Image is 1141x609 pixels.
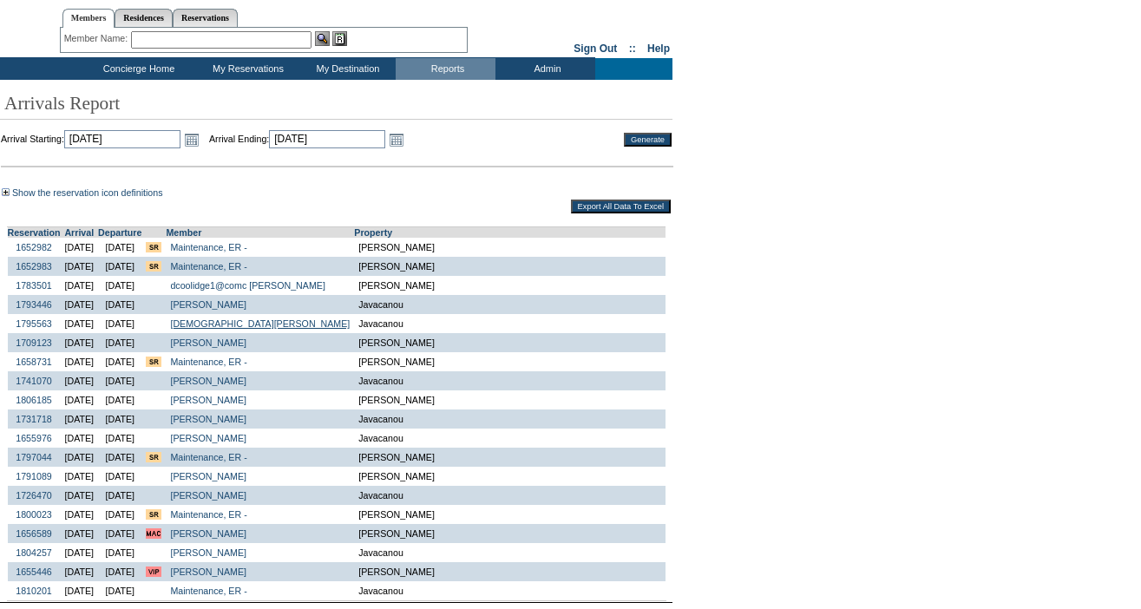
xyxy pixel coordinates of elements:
td: Javacanou [354,314,666,333]
td: [DATE] [61,448,99,467]
td: Javacanou [354,581,666,601]
td: [PERSON_NAME] [354,257,666,276]
a: Maintenance, ER - [170,242,246,252]
td: [DATE] [98,581,141,601]
td: [DATE] [61,371,99,390]
a: 1655976 [16,433,52,443]
a: Open the calendar popup. [387,130,406,149]
td: [DATE] [98,467,141,486]
td: [PERSON_NAME] [354,505,666,524]
td: [DATE] [98,238,141,257]
td: My Destination [296,58,396,80]
input: There are special requests for this reservation! [146,452,161,462]
td: [DATE] [98,505,141,524]
a: Maintenance, ER - [170,261,246,272]
td: [DATE] [61,467,99,486]
td: [DATE] [98,448,141,467]
td: Javacanou [354,429,666,448]
td: [PERSON_NAME] [354,524,666,543]
td: [DATE] [61,352,99,371]
a: Members [62,9,115,28]
td: [DATE] [98,295,141,314]
a: Property [354,227,392,238]
a: Arrival [64,227,94,238]
a: Reservation [8,227,61,238]
td: [DATE] [61,486,99,505]
input: Generate [624,133,672,147]
a: Maintenance, ER - [170,509,246,520]
a: 1793446 [16,299,52,310]
td: [DATE] [98,371,141,390]
img: Show the reservation icon definitions [2,188,10,196]
td: [DATE] [61,257,99,276]
a: 1783501 [16,280,52,291]
a: 1804257 [16,547,52,558]
td: [DATE] [61,314,99,333]
img: Reservations [332,31,347,46]
a: [PERSON_NAME] [170,395,246,405]
a: [PERSON_NAME] [170,566,246,577]
a: 1791089 [16,471,52,481]
td: [DATE] [61,505,99,524]
a: 1806185 [16,395,52,405]
td: [DATE] [98,352,141,371]
td: Concierge Home [77,58,196,80]
a: Show the reservation icon definitions [12,187,163,198]
a: Maintenance, ER - [170,452,246,462]
a: Open the calendar popup. [182,130,201,149]
td: [DATE] [98,562,141,581]
td: [DATE] [61,276,99,295]
td: [DATE] [98,524,141,543]
a: 1656589 [16,528,52,539]
td: [DATE] [61,524,99,543]
a: dcoolidge1@comc [PERSON_NAME] [170,280,325,291]
a: [PERSON_NAME] [170,528,246,539]
a: Residences [115,9,173,27]
td: [PERSON_NAME] [354,238,666,257]
a: [PERSON_NAME] [170,337,246,348]
td: [DATE] [61,543,99,562]
td: [DATE] [61,581,99,601]
td: [PERSON_NAME] [354,276,666,295]
td: [PERSON_NAME] [354,352,666,371]
a: 1709123 [16,337,52,348]
td: [DATE] [61,409,99,429]
input: Export All Data To Excel [571,200,671,213]
td: [DATE] [98,314,141,333]
a: Sign Out [574,43,617,55]
td: [DATE] [98,429,141,448]
a: [PERSON_NAME] [170,547,246,558]
td: [PERSON_NAME] [354,333,666,352]
td: [DATE] [98,543,141,562]
input: There are special requests for this reservation! [146,509,161,520]
td: [DATE] [98,257,141,276]
a: [PERSON_NAME] [170,471,246,481]
a: Maintenance, ER - [170,357,246,367]
td: [DATE] [61,562,99,581]
td: [DATE] [98,390,141,409]
a: Help [647,43,670,55]
span: :: [629,43,636,55]
td: [DATE] [98,409,141,429]
a: 1652982 [16,242,52,252]
td: Javacanou [354,371,666,390]
a: [PERSON_NAME] [170,414,246,424]
a: 1726470 [16,490,52,501]
a: 1652983 [16,261,52,272]
td: [DATE] [61,295,99,314]
td: [DATE] [61,238,99,257]
a: 1731718 [16,414,52,424]
td: [DATE] [98,333,141,352]
input: There are special requests for this reservation! [146,261,161,272]
a: [PERSON_NAME] [170,376,246,386]
a: 1795563 [16,318,52,329]
td: Arrival Starting: Arrival Ending: [1,130,600,149]
td: [DATE] [98,276,141,295]
a: Reservations [173,9,238,27]
input: There are special requests for this reservation! [146,242,161,252]
td: [DATE] [61,429,99,448]
td: Javacanou [354,486,666,505]
a: [PERSON_NAME] [170,490,246,501]
img: View [315,31,330,46]
td: Admin [495,58,595,80]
